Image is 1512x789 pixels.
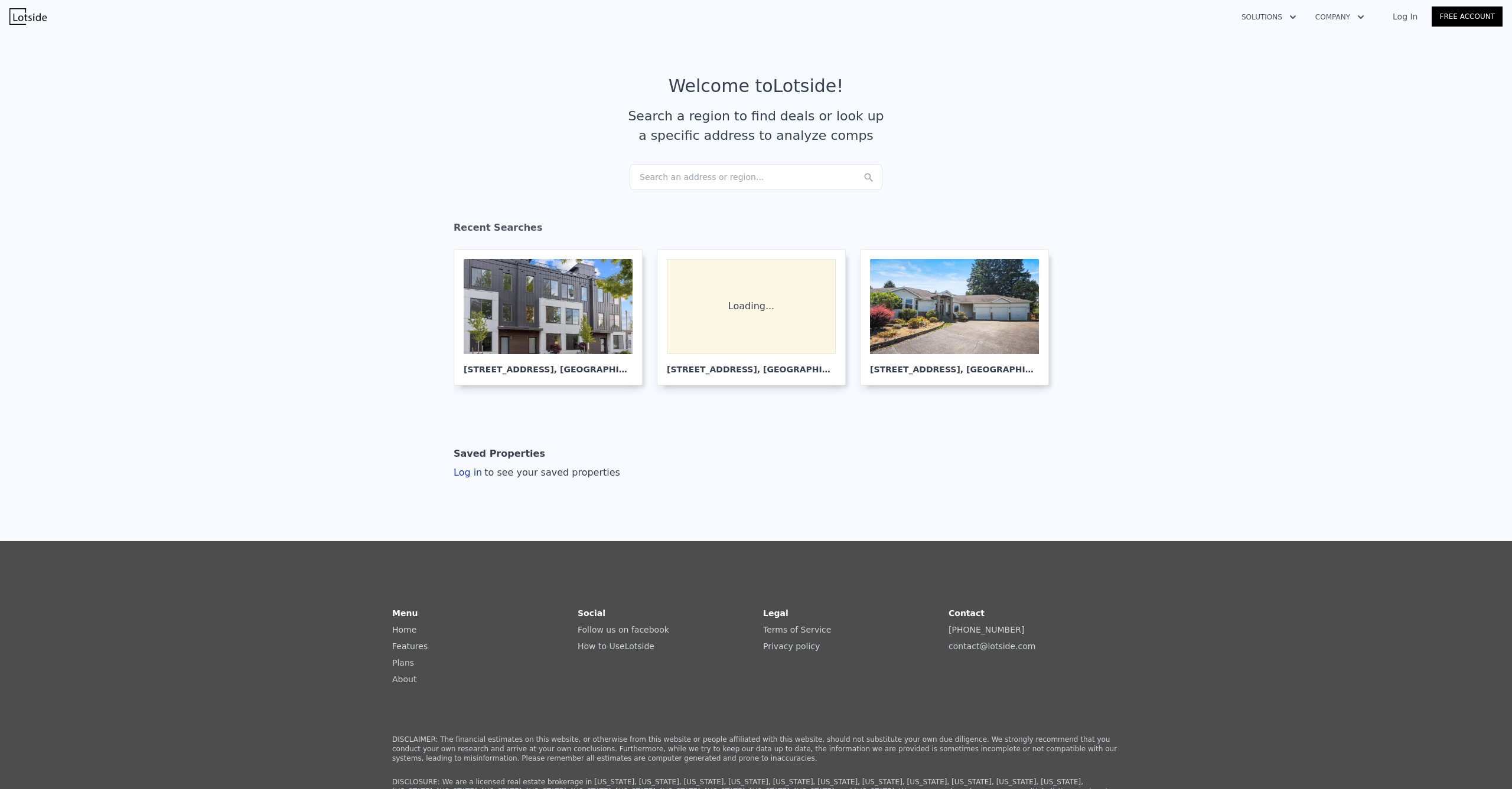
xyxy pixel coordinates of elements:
div: Recent Searches [454,211,1058,249]
a: Plans [392,658,414,667]
a: Terms of Service [763,625,831,634]
a: Follow us on facebook [578,625,669,634]
img: Lotside [9,8,47,25]
a: contact@lotside.com [949,641,1035,651]
strong: Legal [763,608,788,618]
div: Welcome to Lotside ! [669,76,844,97]
a: Features [392,641,428,651]
a: Privacy policy [763,641,820,651]
div: Log in [454,466,620,480]
strong: Social [578,608,605,618]
div: Search an address or region... [630,164,882,190]
a: Loading... [STREET_ADDRESS], [GEOGRAPHIC_DATA] [657,249,855,385]
a: Home [392,625,416,634]
div: Saved Properties [454,442,545,466]
a: How to UseLotside [578,641,654,651]
div: Loading... [667,259,836,354]
a: Free Account [1432,6,1503,27]
a: About [392,675,416,684]
a: [PHONE_NUMBER] [949,625,1024,634]
a: [STREET_ADDRESS], [GEOGRAPHIC_DATA] [454,249,652,385]
div: [STREET_ADDRESS] , [GEOGRAPHIC_DATA] [870,354,1039,375]
button: Company [1306,6,1374,28]
div: [STREET_ADDRESS] , [GEOGRAPHIC_DATA] [464,354,633,375]
a: [STREET_ADDRESS], [GEOGRAPHIC_DATA] [860,249,1058,385]
div: [STREET_ADDRESS] , [GEOGRAPHIC_DATA] [667,354,836,375]
div: Search a region to find deals or look up a specific address to analyze comps [624,106,888,145]
p: DISCLAIMER: The financial estimates on this website, or otherwise from this website or people aff... [392,735,1120,763]
span: to see your saved properties [482,467,620,478]
button: Solutions [1232,6,1306,28]
strong: Contact [949,608,985,618]
strong: Menu [392,608,418,618]
a: Log In [1379,11,1432,22]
